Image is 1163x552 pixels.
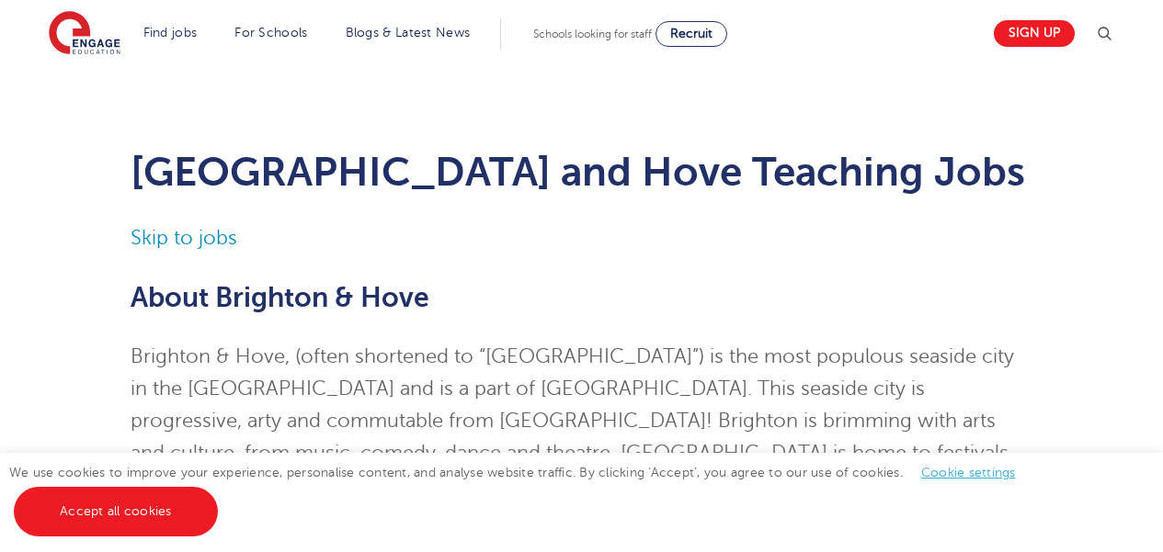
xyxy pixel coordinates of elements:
[234,26,307,39] a: For Schools
[14,487,218,536] a: Accept all cookies
[131,227,237,249] a: Skip to jobs
[921,466,1016,479] a: Cookie settings
[9,466,1034,518] span: We use cookies to improve your experience, personalise content, and analyse website traffic. By c...
[131,149,1032,195] h1: [GEOGRAPHIC_DATA] and Hove Teaching Jobs
[131,341,1032,534] p: Brighton & Hove, (often shortened to “[GEOGRAPHIC_DATA]”) is the most populous seaside city in th...
[994,20,1075,47] a: Sign up
[131,282,1032,313] h2: About Brighton & Hove
[670,27,713,40] span: Recruit
[656,21,727,47] a: Recruit
[49,11,120,57] img: Engage Education
[346,26,471,39] a: Blogs & Latest News
[533,28,652,40] span: Schools looking for staff
[143,26,198,39] a: Find jobs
